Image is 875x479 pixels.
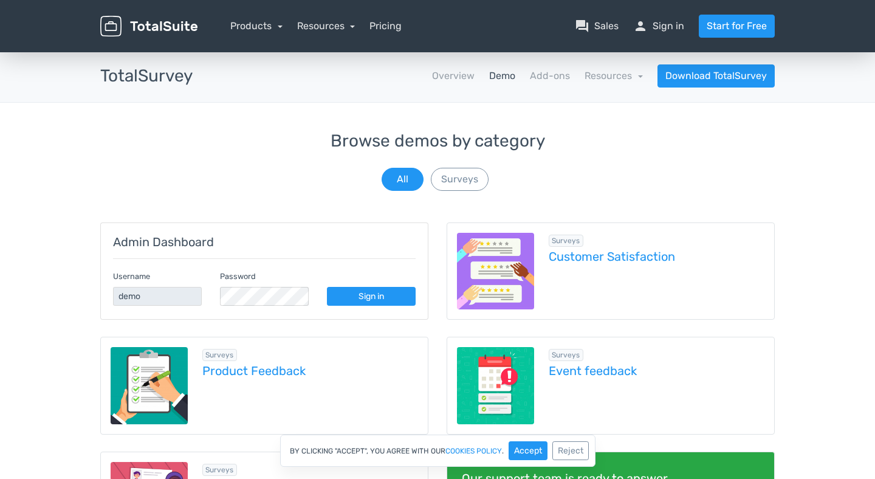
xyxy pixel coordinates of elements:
a: Demo [489,69,515,83]
label: Password [220,271,256,282]
a: Start for Free [699,15,775,38]
a: Customer Satisfaction [549,250,765,263]
div: By clicking "Accept", you agree with our . [280,435,595,467]
span: question_answer [575,19,589,33]
h5: Admin Dashboard [113,235,416,249]
img: product-feedback-1.png.webp [111,347,188,424]
h3: TotalSurvey [100,67,193,86]
h3: Browse demos by category [100,132,775,151]
a: Pricing [369,19,402,33]
span: Browse all in Surveys [549,235,584,247]
button: Reject [552,441,589,460]
a: Products [230,20,283,32]
img: TotalSuite for WordPress [100,16,197,37]
button: Accept [509,441,547,460]
a: Download TotalSurvey [657,64,775,88]
span: Browse all in Surveys [549,349,584,361]
a: Event feedback [549,364,765,377]
label: Username [113,271,150,282]
a: Resources [297,20,355,32]
a: cookies policy [445,447,502,455]
a: Resources [585,70,643,81]
button: Surveys [431,168,489,191]
a: Add-ons [530,69,570,83]
a: Overview [432,69,475,83]
span: Browse all in Surveys [202,464,238,476]
a: question_answerSales [575,19,619,33]
a: Sign in [327,287,416,306]
span: person [633,19,648,33]
a: personSign in [633,19,684,33]
img: customer-satisfaction.png.webp [457,233,534,310]
a: Product Feedback [202,364,419,377]
img: event-feedback.png.webp [457,347,534,424]
span: Browse all in Surveys [202,349,238,361]
button: All [382,168,424,191]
